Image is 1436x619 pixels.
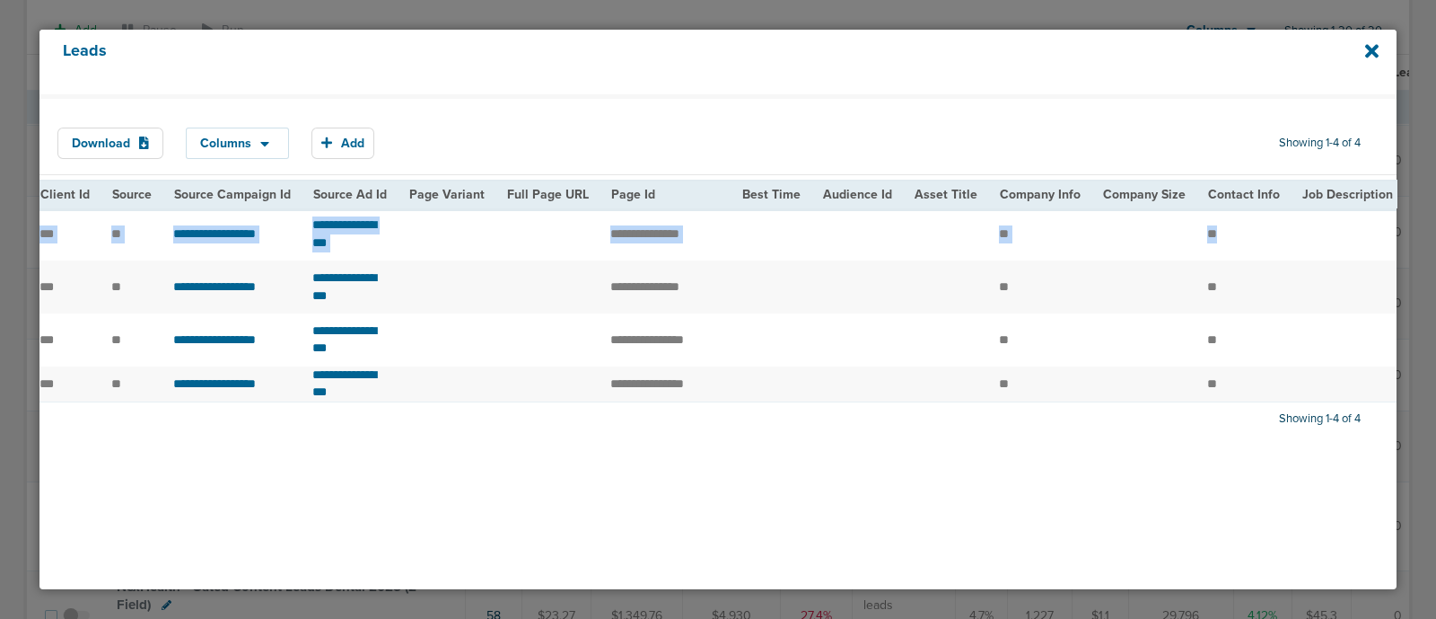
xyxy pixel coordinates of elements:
span: Source Ad Id [313,187,387,202]
span: Showing 1-4 of 4 [1279,136,1361,151]
span: Source [112,187,152,202]
th: Full Page URL [495,181,600,208]
th: Contact Info [1196,181,1291,208]
span: Add [341,136,364,151]
th: Job Description [1291,181,1404,208]
th: Company Size [1091,181,1196,208]
th: Page Id [600,181,731,208]
th: Best Time [731,181,811,208]
button: Add [311,128,374,159]
h4: Leads [63,41,1247,83]
th: Company Info [988,181,1091,208]
span: Source Campaign Id [174,187,291,202]
span: Showing 1-4 of 4 [1279,411,1361,427]
span: Client Id [40,187,90,202]
th: Asset Title [903,181,988,208]
span: Columns [200,137,251,150]
span: Audience Id [823,187,892,202]
button: Download [57,128,163,159]
th: Page Variant [398,181,495,208]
